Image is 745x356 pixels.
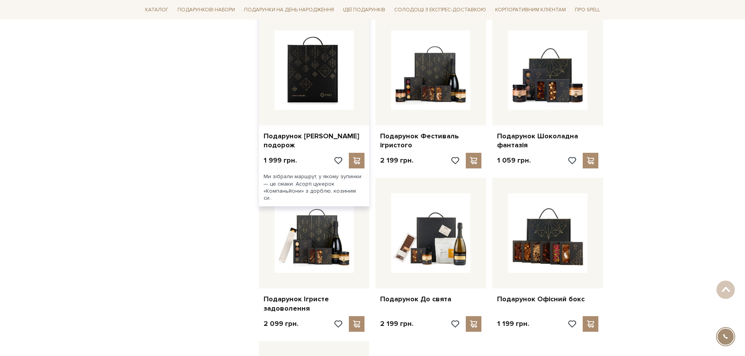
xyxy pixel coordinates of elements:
a: Солодощі з експрес-доставкою [391,3,489,16]
a: Каталог [142,4,172,16]
p: 2 199 грн. [380,319,413,328]
a: Подарунок До свята [380,295,481,304]
a: Корпоративним клієнтам [492,4,569,16]
a: Подарунок Шоколадна фантазія [497,132,598,150]
a: Подарунок Фестиваль ігристого [380,132,481,150]
a: Подарунок Офісний бокс [497,295,598,304]
p: 2 199 грн. [380,156,413,165]
a: Подарункові набори [174,4,238,16]
a: Ідеї подарунків [340,4,388,16]
a: Про Spell [572,4,603,16]
a: Подарунок Ігристе задоволення [264,295,365,313]
p: 1 059 грн. [497,156,531,165]
p: 2 099 грн. [264,319,298,328]
a: Подарунок [PERSON_NAME] подорож [264,132,365,150]
p: 1 999 грн. [264,156,297,165]
img: Подарунок Сирна подорож [275,30,354,110]
a: Подарунки на День народження [241,4,337,16]
div: Ми зібрали маршрут, у якому зупинки — це смаки. Асорті цукерок «Компаньйони» з дорблю, козиним си.. [259,168,370,206]
p: 1 199 грн. [497,319,529,328]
